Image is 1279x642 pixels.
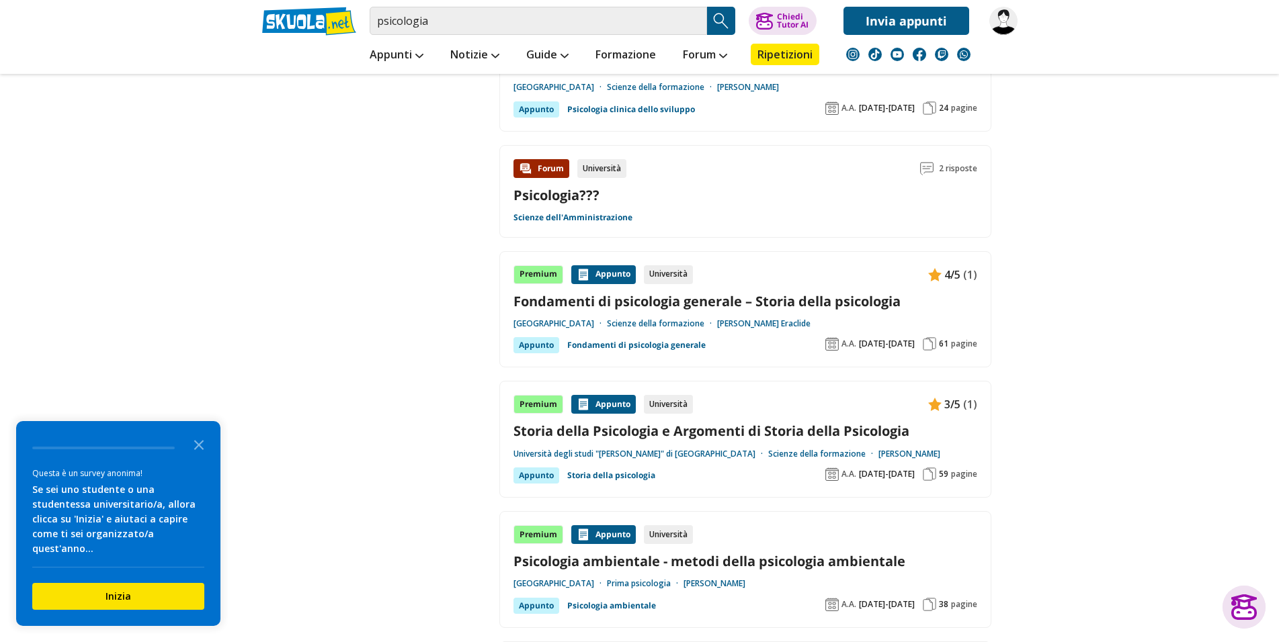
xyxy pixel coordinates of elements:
[607,82,717,93] a: Scienze della formazione
[513,82,607,93] a: [GEOGRAPHIC_DATA]
[923,598,936,611] img: Pagine
[513,101,559,118] div: Appunto
[370,7,707,35] input: Cerca appunti, riassunti o versioni
[366,44,427,68] a: Appunti
[951,103,977,113] span: pagine
[891,48,904,61] img: youtube
[513,395,563,414] div: Premium
[923,101,936,115] img: Pagine
[523,44,572,68] a: Guide
[825,101,839,115] img: Anno accademico
[513,265,563,284] div: Premium
[717,82,779,93] a: [PERSON_NAME]
[777,13,809,29] div: Chiedi Tutor AI
[939,338,948,349] span: 61
[707,7,735,35] button: Search Button
[567,101,695,118] a: Psicologia clinica dello sviluppo
[513,449,768,459] a: Università degli studi "[PERSON_NAME]" di [GEOGRAPHIC_DATA]
[951,338,977,349] span: pagine
[825,598,839,611] img: Anno accademico
[859,599,915,610] span: [DATE]-[DATE]
[513,292,977,310] a: Fondamenti di psicologia generale – Storia della psicologia
[592,44,659,68] a: Formazione
[878,449,940,459] a: [PERSON_NAME]
[963,266,977,283] span: (1)
[571,395,636,414] div: Appunto
[841,338,856,349] span: A.A.
[32,467,204,479] div: Questa è un survey anonima!
[513,552,977,570] a: Psicologia ambientale - metodi della psicologia ambientale
[825,337,839,351] img: Anno accademico
[679,44,731,68] a: Forum
[644,395,693,414] div: Università
[859,469,915,479] span: [DATE]-[DATE]
[513,422,977,440] a: Storia della Psicologia e Argomenti di Storia della Psicologia
[519,162,532,175] img: Forum contenuto
[644,265,693,284] div: Università
[859,103,915,113] span: [DATE]-[DATE]
[939,599,948,610] span: 38
[513,337,559,353] div: Appunto
[513,318,607,329] a: [GEOGRAPHIC_DATA]
[577,398,590,411] img: Appunti contenuto
[513,598,559,614] div: Appunto
[939,159,977,178] span: 2 risposte
[513,525,563,544] div: Premium
[32,482,204,556] div: Se sei uno studente o una studentessa universitario/a, allora clicca su 'Inizia' e aiutaci a capi...
[859,338,915,349] span: [DATE]-[DATE]
[684,578,745,589] a: [PERSON_NAME]
[944,396,960,413] span: 3/5
[571,265,636,284] div: Appunto
[32,583,204,610] button: Inizia
[567,337,706,353] a: Fondamenti di psicologia generale
[185,430,212,457] button: Close the survey
[447,44,503,68] a: Notizie
[749,7,817,35] button: ChiediTutor AI
[957,48,971,61] img: WhatsApp
[577,528,590,541] img: Appunti contenuto
[644,525,693,544] div: Università
[513,159,569,178] div: Forum
[577,268,590,281] img: Appunti contenuto
[989,7,1018,35] img: corallopaolo44
[513,578,607,589] a: [GEOGRAPHIC_DATA]
[16,421,220,626] div: Survey
[928,268,942,281] img: Appunti contenuto
[923,337,936,351] img: Pagine
[567,598,656,614] a: Psicologia ambientale
[751,44,819,65] a: Ripetizioni
[513,186,600,204] a: Psicologia???
[717,318,811,329] a: [PERSON_NAME] Eraclide
[567,467,655,484] a: Storia della psicologia
[841,103,856,113] span: A.A.
[843,7,969,35] a: Invia appunti
[513,467,559,484] div: Appunto
[607,318,717,329] a: Scienze della formazione
[939,469,948,479] span: 59
[923,467,936,481] img: Pagine
[571,525,636,544] div: Appunto
[951,469,977,479] span: pagine
[928,398,942,411] img: Appunti contenuto
[920,162,934,175] img: Commenti lettura
[607,578,684,589] a: Prima psicologia
[951,599,977,610] span: pagine
[868,48,882,61] img: tiktok
[939,103,948,113] span: 24
[513,212,632,223] a: Scienze dell'Amministrazione
[825,467,839,481] img: Anno accademico
[577,159,626,178] div: Università
[841,599,856,610] span: A.A.
[711,11,731,31] img: Cerca appunti, riassunti o versioni
[913,48,926,61] img: facebook
[841,469,856,479] span: A.A.
[935,48,948,61] img: twitch
[963,396,977,413] span: (1)
[944,266,960,283] span: 4/5
[768,449,878,459] a: Scienze della formazione
[846,48,860,61] img: instagram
